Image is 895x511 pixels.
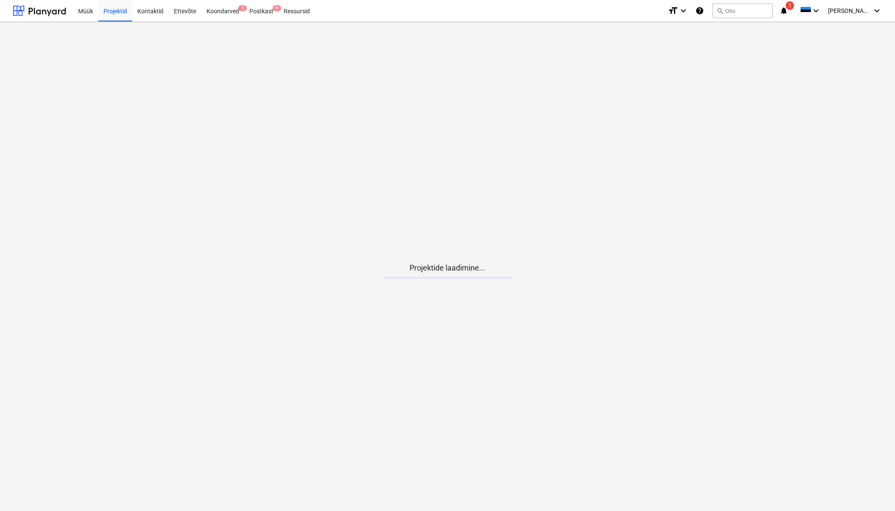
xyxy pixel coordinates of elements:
[668,6,678,16] i: format_size
[383,263,512,273] p: Projektide laadimine...
[786,1,794,10] span: 1
[678,6,689,16] i: keyboard_arrow_down
[716,7,723,14] span: search
[238,5,247,11] span: 5
[273,5,281,11] span: 9+
[695,6,704,16] i: Abikeskus
[828,7,871,14] span: [PERSON_NAME]
[811,6,821,16] i: keyboard_arrow_down
[713,3,773,18] button: Otsi
[872,6,882,16] i: keyboard_arrow_down
[780,6,788,16] i: notifications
